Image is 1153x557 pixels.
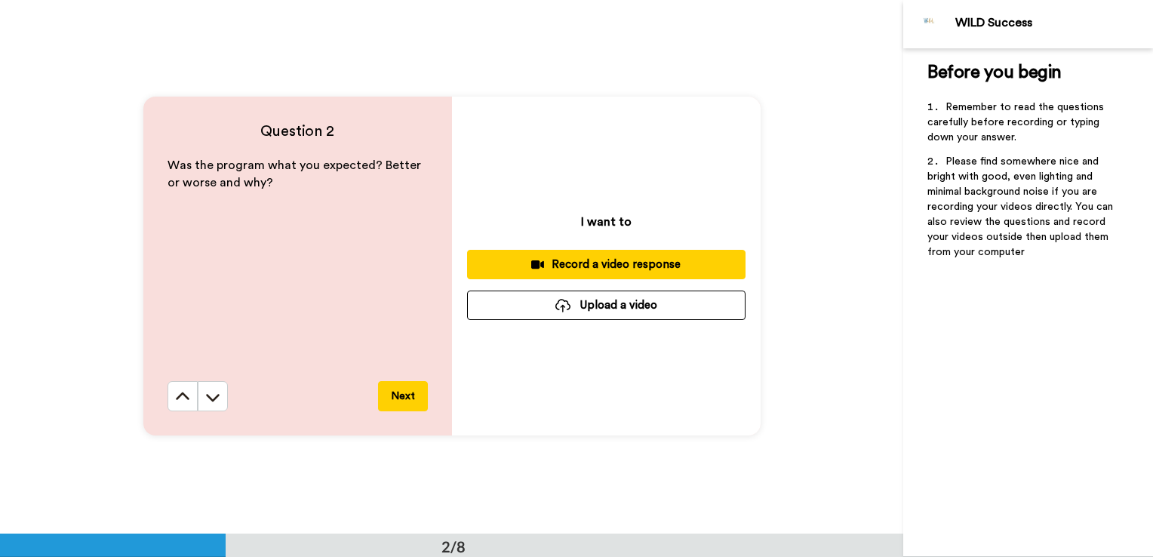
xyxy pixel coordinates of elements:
p: I want to [581,213,632,231]
img: Profile Image [912,6,948,42]
button: Upload a video [467,291,746,320]
div: WILD Success [955,16,1152,30]
div: Record a video response [479,257,733,272]
span: Please find somewhere nice and bright with good, even lighting and minimal background noise if yo... [927,156,1116,257]
div: 2/8 [417,536,490,557]
button: Next [378,381,428,411]
button: Record a video response [467,250,746,279]
span: Was the program what you expected? Better or worse and why? [168,159,424,189]
h4: Question 2 [168,121,428,142]
span: Remember to read the questions carefully before recording or typing down your answer. [927,102,1107,143]
span: Before you begin [927,63,1061,82]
